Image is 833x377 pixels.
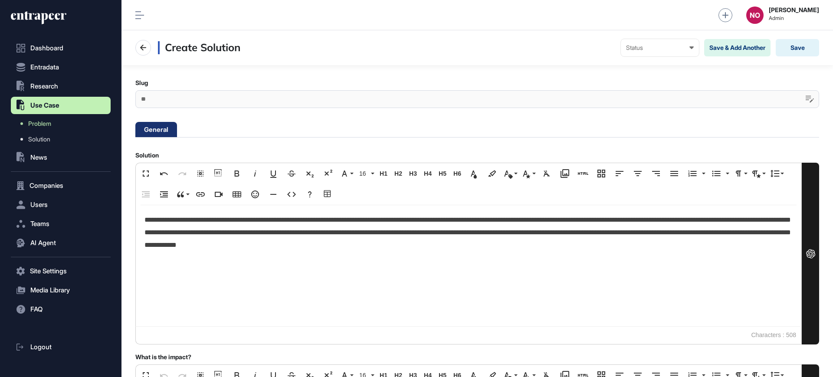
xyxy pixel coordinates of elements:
span: Logout [30,344,52,351]
button: Media Library [11,282,111,299]
strong: [PERSON_NAME] [769,7,819,13]
span: Teams [30,220,49,227]
button: Help (Ctrl+/) [302,186,318,203]
button: Font Family [338,165,354,182]
button: Superscript [320,165,336,182]
button: Save [776,39,819,56]
button: Background Color [484,165,500,182]
button: H4 [421,165,434,182]
button: Ordered List [699,165,706,182]
button: 16 [356,165,375,182]
button: Insert Horizontal Line [265,186,282,203]
button: FAQ [11,301,111,318]
button: H1 [377,165,390,182]
span: Dashboard [30,45,63,52]
button: Quote [174,186,190,203]
button: Inline Class [502,165,518,182]
button: H6 [451,165,464,182]
button: Show blocks [210,165,227,182]
button: AI Agent [11,234,111,252]
span: Admin [769,15,819,21]
button: Add HTML [575,165,591,182]
button: Fullscreen [138,165,154,182]
button: Text Color [466,165,482,182]
button: Italic (Ctrl+I) [247,165,263,182]
span: H4 [421,170,434,177]
button: Insert Video [210,186,227,203]
button: Clear Formatting [538,165,555,182]
button: Paragraph Format [732,165,748,182]
button: Decrease Indent (Ctrl+[) [138,186,154,203]
button: Entradata [11,59,111,76]
a: Problem [15,116,111,131]
button: Teams [11,215,111,233]
span: Use Case [30,102,59,109]
a: Logout [11,338,111,356]
span: News [30,154,47,161]
button: Undo (Ctrl+Z) [156,165,172,182]
button: Code View [283,186,300,203]
button: Users [11,196,111,213]
span: Site Settings [30,268,67,275]
button: H2 [392,165,405,182]
button: Align Right [648,165,664,182]
button: Research [11,78,111,95]
button: Underline (Ctrl+U) [265,165,282,182]
button: Companies [11,177,111,194]
button: Align Left [611,165,628,182]
button: H3 [407,165,420,182]
button: Ordered List [684,165,701,182]
button: Subscript [302,165,318,182]
button: Align Justify [666,165,682,182]
li: General [135,122,177,137]
button: Unordered List [708,165,725,182]
button: Save & Add Another [704,39,771,56]
span: Companies [30,182,63,189]
label: What is the impact? [135,354,191,361]
span: AI Agent [30,239,56,246]
button: Redo (Ctrl+Shift+Z) [174,165,190,182]
span: Users [30,201,48,208]
span: H3 [407,170,420,177]
span: H5 [436,170,449,177]
button: Bold (Ctrl+B) [229,165,245,182]
button: Insert Table [229,186,245,203]
label: Solution [135,152,159,159]
button: Paragraph Style [750,165,767,182]
span: Research [30,83,58,90]
div: Status [626,44,694,51]
button: Unordered List [723,165,730,182]
span: Solution [28,136,50,143]
span: Characters : 508 [747,327,801,344]
button: Site Settings [11,262,111,280]
button: Increase Indent (Ctrl+]) [156,186,172,203]
span: Problem [28,120,51,127]
button: NO [746,7,764,24]
button: Select All [192,165,209,182]
button: Inline Style [520,165,537,182]
button: Table Builder [320,186,336,203]
span: H2 [392,170,405,177]
a: Dashboard [11,39,111,57]
label: Slug [135,79,148,86]
a: Solution [15,131,111,147]
button: Line Height [768,165,785,182]
button: Emoticons [247,186,263,203]
button: H5 [436,165,449,182]
button: Media Library [557,165,573,182]
span: FAQ [30,306,43,313]
button: Align Center [630,165,646,182]
span: H1 [377,170,390,177]
span: Media Library [30,287,70,294]
button: Responsive Layout [593,165,610,182]
span: Entradata [30,64,59,71]
span: 16 [357,170,371,177]
button: Insert Link (Ctrl+K) [192,186,209,203]
button: Use Case [11,97,111,114]
h3: Create Solution [158,41,240,54]
span: H6 [451,170,464,177]
button: News [11,149,111,166]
